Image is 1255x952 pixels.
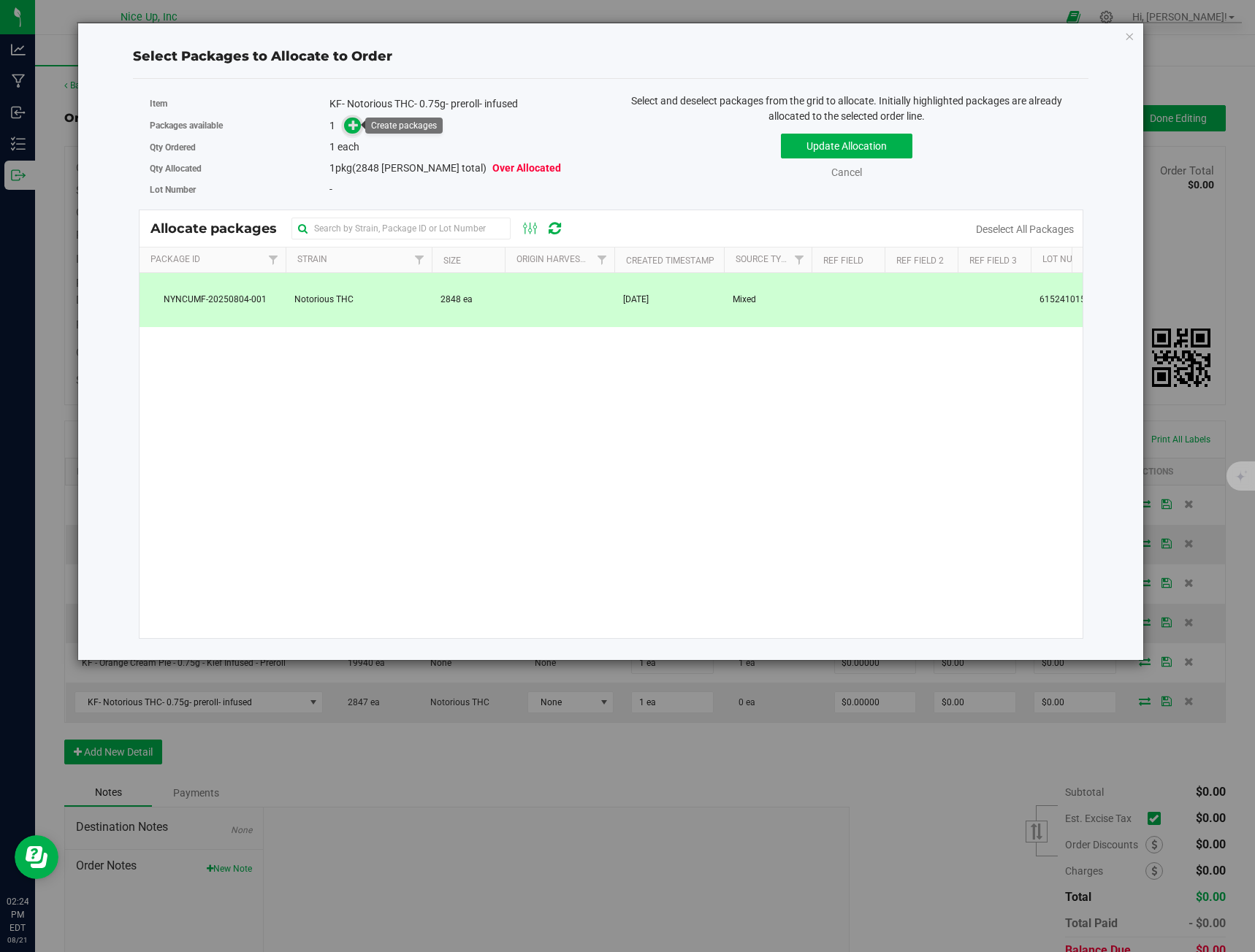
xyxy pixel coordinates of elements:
a: Filter [590,247,614,272]
a: Origin Harvests [516,254,590,264]
span: 1 [329,120,335,131]
input: Search by Strain, Package ID or Lot Number [291,218,511,239]
label: Qty Allocated [150,162,330,175]
div: Select Packages to Allocate to Order [133,47,1088,66]
a: Strain [297,254,327,264]
span: Allocate packages [150,220,291,237]
a: Cancel [831,166,862,178]
span: (2848 [PERSON_NAME] total) [352,162,487,174]
span: NYNCUMF-20250804-001 [148,293,277,307]
div: KF- Notorious THC- 0.75g- preroll- infused [329,96,600,112]
button: Update Allocation [781,134,912,158]
div: Create packages [371,120,437,131]
iframe: Resource center [15,835,58,879]
span: pkg [329,162,561,174]
a: Source Type [736,254,792,264]
label: Qty Ordered [150,141,330,154]
a: Package Id [150,254,200,264]
span: 2848 ea [440,293,473,307]
a: Deselect All Packages [976,223,1074,235]
span: - [329,183,332,195]
a: Filter [407,247,431,272]
label: Lot Number [150,183,330,196]
span: 1 [329,162,335,174]
span: 61524101524 [1040,293,1096,307]
span: Notorious THC [294,293,354,307]
span: Over Allocated [492,162,561,174]
span: 1 [329,141,335,153]
span: Select and deselect packages from the grid to allocate. Initially highlighted packages are alread... [631,95,1062,122]
a: Created Timestamp [626,256,714,266]
a: Ref Field 2 [896,256,944,266]
label: Item [150,97,330,110]
a: Filter [261,247,285,272]
a: Ref Field [823,256,863,266]
span: each [337,141,359,153]
span: [DATE] [623,293,649,307]
span: Mixed [733,293,756,307]
a: Filter [787,247,811,272]
label: Packages available [150,119,330,132]
a: Ref Field 3 [969,256,1017,266]
a: Size [443,256,461,266]
a: Lot Number [1042,254,1095,264]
